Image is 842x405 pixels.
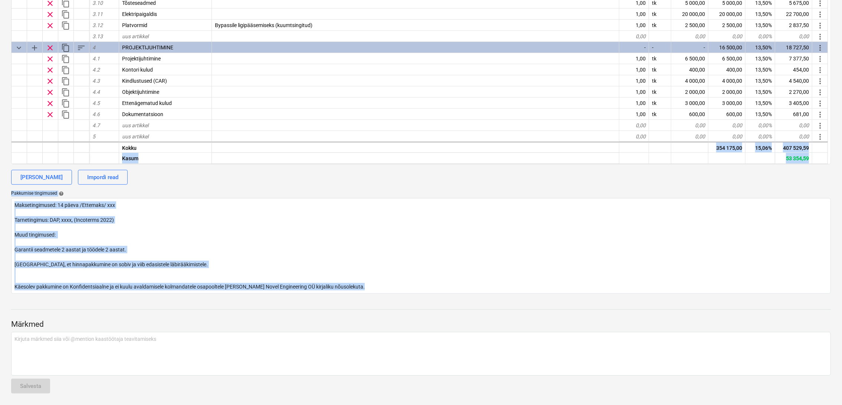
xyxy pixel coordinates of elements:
[78,170,128,185] button: Impordi read
[816,88,825,97] span: Rohkem toiminguid
[46,110,55,119] span: Eemalda rida
[671,131,708,142] div: 0,00
[61,66,70,75] span: Dubleeri rida
[671,42,708,53] div: -
[11,319,831,330] p: Märkmed
[775,98,812,109] div: 3 405,00
[816,77,825,86] span: Rohkem toiminguid
[11,198,831,294] textarea: Maksetingimused: 14 päeva /Ettemaks/ xxx Tarnetingimus: DAP, xxxx, (Incoterms 2022) Muud tingimus...
[708,141,746,152] div: 354 175,00
[649,20,671,31] div: tk
[619,31,649,42] div: 0,00
[619,120,649,131] div: 0,00
[746,20,775,31] div: 13,50%
[122,89,159,95] span: Objektijuhtimine
[775,120,812,131] div: 0,00
[77,43,86,52] span: Sorteeri read kategooriasiseselt
[816,110,825,119] span: Rohkem toiminguid
[122,111,163,117] span: Dokumentatsioon
[816,66,825,75] span: Rohkem toiminguid
[775,64,812,75] div: 454,00
[92,89,100,95] span: 4.4
[775,75,812,86] div: 4 540,00
[619,53,649,64] div: 1,00
[671,9,708,20] div: 20 000,00
[122,100,172,106] span: Ettenägematud kulud
[92,67,100,73] span: 4.2
[46,55,55,63] span: Eemalda rida
[775,152,812,164] div: 53 354,59
[14,43,23,52] span: Ahenda kategooria
[816,121,825,130] span: Rohkem toiminguid
[122,11,157,17] span: Elektripaigaldis
[20,172,63,182] div: [PERSON_NAME]
[775,42,812,53] div: 18 727,50
[708,120,746,131] div: 0,00
[708,53,746,64] div: 6 500,00
[92,11,103,17] span: 3.11
[649,86,671,98] div: tk
[775,131,812,142] div: 0,00
[119,152,212,164] div: Kasum
[61,10,70,19] span: Dubleeri rida
[46,43,55,52] span: Eemalda rida
[11,191,831,197] div: Pakkumise tingimused
[649,42,671,53] div: -
[649,64,671,75] div: tk
[746,98,775,109] div: 13,50%
[92,111,100,117] span: 4.6
[775,53,812,64] div: 7 377,50
[649,98,671,109] div: tk
[746,31,775,42] div: 0,00%
[46,77,55,86] span: Eemalda rida
[746,141,775,152] div: 15,06%
[816,132,825,141] span: Rohkem toiminguid
[708,31,746,42] div: 0,00
[619,131,649,142] div: 0,00
[816,21,825,30] span: Rohkem toiminguid
[671,53,708,64] div: 6 500,00
[92,78,100,84] span: 4.3
[775,86,812,98] div: 2 270,00
[92,134,95,139] span: 5
[61,77,70,86] span: Dubleeri rida
[746,109,775,120] div: 13,50%
[122,22,147,28] span: Platvormid
[746,120,775,131] div: 0,00%
[708,98,746,109] div: 3 000,00
[746,53,775,64] div: 13,50%
[708,109,746,120] div: 600,00
[671,31,708,42] div: 0,00
[122,33,148,39] span: uus artikkel
[61,55,70,63] span: Dubleeri rida
[816,99,825,108] span: Rohkem toiminguid
[775,31,812,42] div: 0,00
[619,42,649,53] div: -
[61,88,70,97] span: Dubleeri rida
[122,56,161,62] span: Projektijuhtimine
[46,10,55,19] span: Eemalda rida
[619,20,649,31] div: 1,00
[215,22,312,28] span: Bypassile ligipääsemiseks (kuumtsingitud)
[122,67,153,73] span: Kontori kulud
[649,9,671,20] div: tk
[46,66,55,75] span: Eemalda rida
[708,131,746,142] div: 0,00
[708,75,746,86] div: 4 000,00
[619,64,649,75] div: 1,00
[746,42,775,53] div: 13,50%
[61,21,70,30] span: Dubleeri rida
[746,75,775,86] div: 13,50%
[122,78,167,84] span: Kindlustused (CAR)
[671,86,708,98] div: 2 000,00
[708,20,746,31] div: 2 500,00
[122,134,148,139] span: uus artikkel
[775,109,812,120] div: 681,00
[619,9,649,20] div: 1,00
[746,9,775,20] div: 13,50%
[649,109,671,120] div: tk
[619,109,649,120] div: 1,00
[46,21,55,30] span: Eemalda rida
[775,20,812,31] div: 2 837,50
[619,86,649,98] div: 1,00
